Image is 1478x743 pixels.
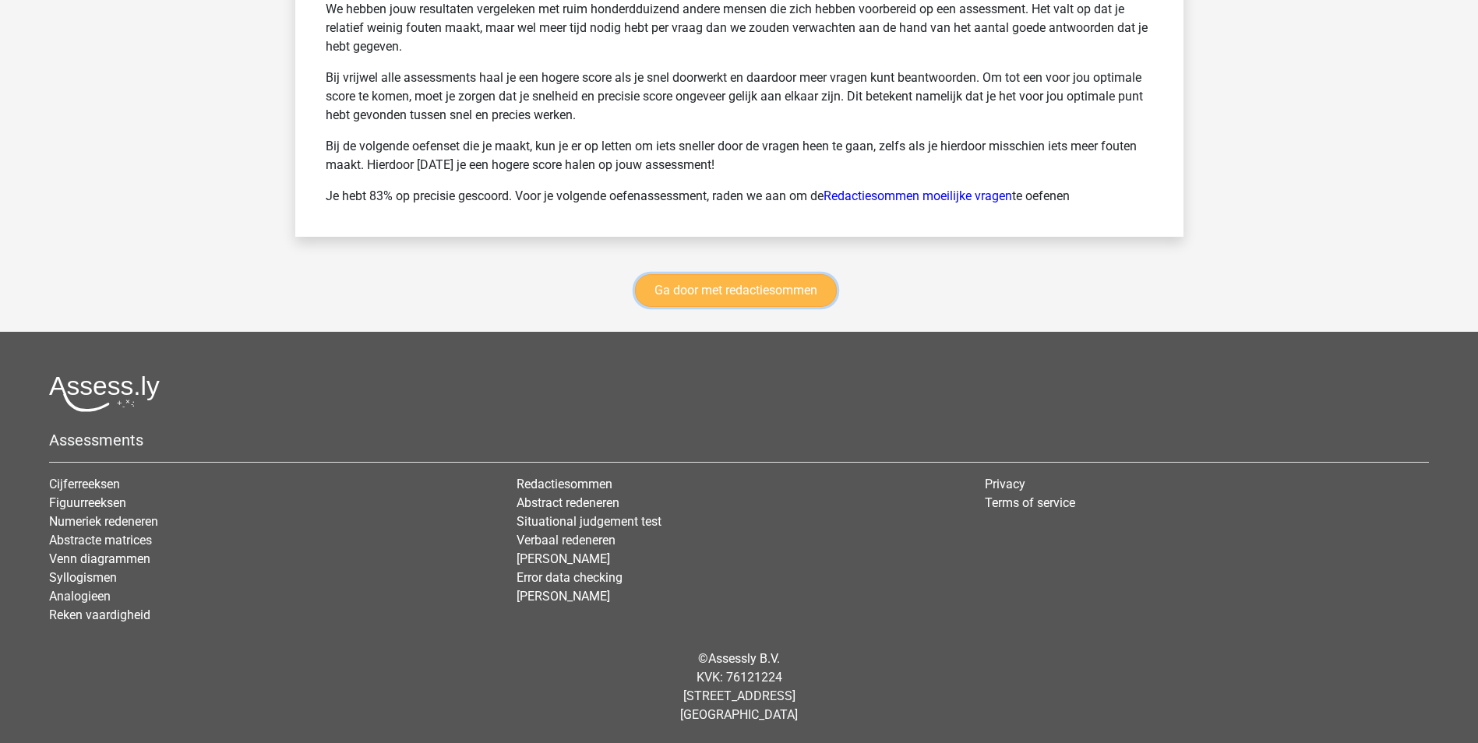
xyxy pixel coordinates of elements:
a: Privacy [985,477,1025,491]
p: Bij vrijwel alle assessments haal je een hogere score als je snel doorwerkt en daardoor meer vrag... [326,69,1153,125]
a: Cijferreeksen [49,477,120,491]
div: © KVK: 76121224 [STREET_ADDRESS] [GEOGRAPHIC_DATA] [37,637,1441,737]
a: Analogieen [49,589,111,604]
a: [PERSON_NAME] [517,589,610,604]
a: Situational judgement test [517,514,661,529]
a: Syllogismen [49,570,117,585]
a: Redactiesommen [517,477,612,491]
p: Bij de volgende oefenset die je maakt, kun je er op letten om iets sneller door de vragen heen te... [326,137,1153,174]
a: Reken vaardigheid [49,607,150,622]
a: Numeriek redeneren [49,514,158,529]
a: Venn diagrammen [49,551,150,566]
a: Error data checking [517,570,623,585]
a: Ga door met redactiesommen [635,274,837,307]
a: Abstract redeneren [517,495,619,510]
a: Abstracte matrices [49,533,152,548]
p: Je hebt 83% op precisie gescoord. Voor je volgende oefenassessment, raden we aan om de te oefenen [326,187,1153,206]
img: Assessly logo [49,375,160,412]
h5: Assessments [49,431,1429,449]
a: Assessly B.V. [708,651,780,666]
a: Figuurreeksen [49,495,126,510]
a: Terms of service [985,495,1075,510]
a: Verbaal redeneren [517,533,616,548]
a: Redactiesommen moeilijke vragen [824,188,1012,203]
a: [PERSON_NAME] [517,551,610,566]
